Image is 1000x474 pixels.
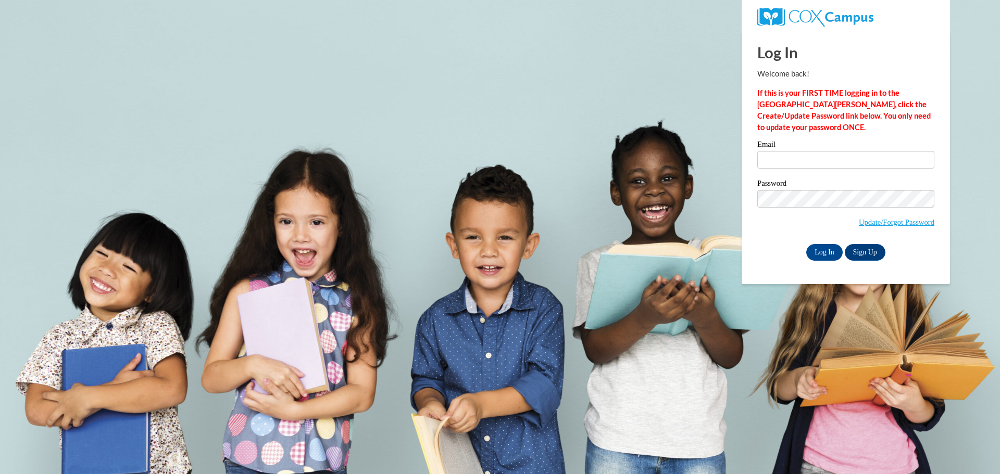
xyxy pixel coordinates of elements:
h1: Log In [757,42,934,63]
a: COX Campus [757,12,873,21]
a: Update/Forgot Password [859,218,934,226]
label: Email [757,140,934,151]
strong: If this is your FIRST TIME logging in to the [GEOGRAPHIC_DATA][PERSON_NAME], click the Create/Upd... [757,88,931,132]
input: Log In [806,244,843,261]
label: Password [757,180,934,190]
a: Sign Up [845,244,885,261]
img: COX Campus [757,8,873,27]
p: Welcome back! [757,68,934,80]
